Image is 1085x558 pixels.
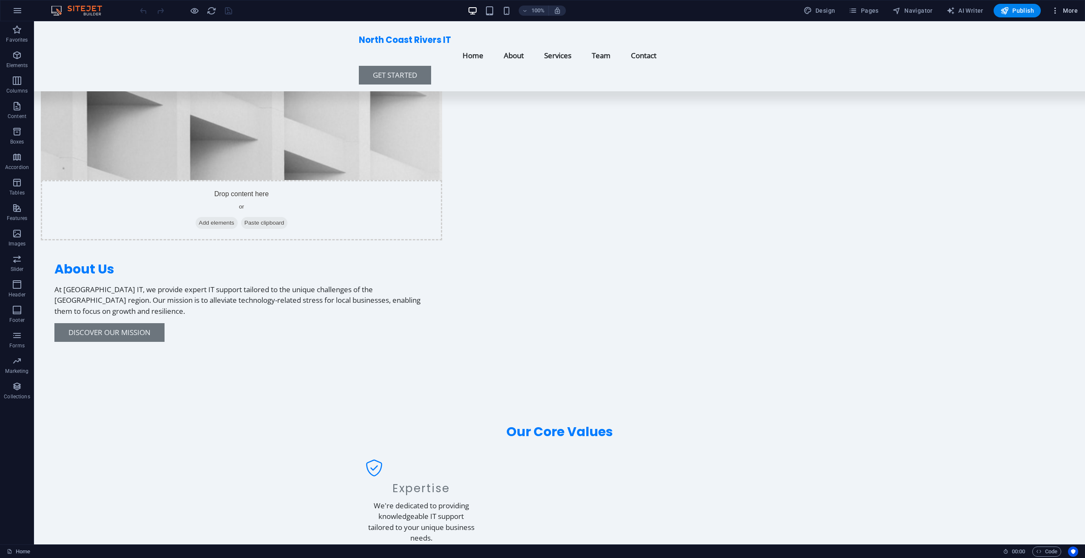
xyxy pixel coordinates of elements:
p: Header [9,291,26,298]
i: On resize automatically adjust zoom level to fit chosen device. [554,7,561,14]
button: Publish [994,4,1041,17]
p: Features [7,215,27,222]
button: Usercentrics [1068,547,1078,557]
button: AI Writer [943,4,987,17]
a: Click to cancel selection. Double-click to open Pages [7,547,30,557]
span: Publish [1000,6,1034,15]
p: Tables [9,189,25,196]
h6: Session time [1003,547,1025,557]
span: Code [1036,547,1057,557]
button: More [1048,4,1081,17]
p: Images [9,240,26,247]
p: Content [8,113,26,120]
button: Pages [845,4,882,17]
span: AI Writer [946,6,983,15]
span: Add elements [162,196,204,208]
span: Paste clipboard [207,196,254,208]
button: Click here to leave preview mode and continue editing [189,6,199,16]
p: Elements [6,62,28,69]
p: Slider [11,266,24,273]
p: Columns [6,87,28,94]
span: Pages [849,6,878,15]
p: Collections [4,393,30,400]
button: 100% [519,6,549,16]
img: Editor Logo [49,6,113,16]
p: Favorites [6,37,28,43]
button: Code [1032,547,1061,557]
p: Marketing [5,368,28,375]
h6: 100% [531,6,545,16]
p: Boxes [10,138,24,145]
p: Footer [9,317,25,324]
p: Accordion [5,164,29,171]
div: Design (Ctrl+Alt+Y) [800,4,839,17]
i: Reload page [207,6,216,16]
button: Design [800,4,839,17]
div: Drop content here [7,159,408,219]
button: Navigator [889,4,936,17]
p: Forms [9,342,25,349]
span: : [1018,548,1019,555]
span: Design [804,6,835,15]
span: Navigator [892,6,933,15]
span: 00 00 [1012,547,1025,557]
button: reload [206,6,216,16]
span: More [1051,6,1078,15]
